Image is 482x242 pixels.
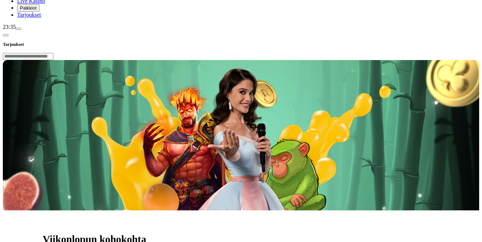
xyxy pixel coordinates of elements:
[20,5,37,11] span: Palkkiot
[17,12,41,18] a: Tarjoukset
[3,41,479,48] h3: Tarjoukset
[3,53,53,60] input: Search
[3,34,9,36] button: chevron-left icon
[17,4,39,12] button: Palkkiot
[16,28,21,30] button: menu
[3,60,479,210] img: Viikonlopun kohokohta
[3,24,16,30] span: 23:35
